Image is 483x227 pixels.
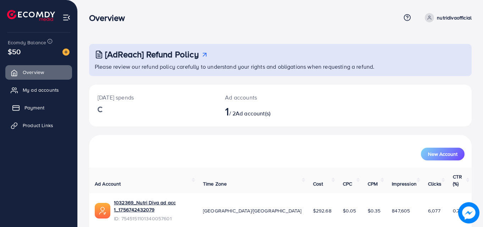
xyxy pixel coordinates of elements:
[23,122,53,129] span: Product Links
[95,62,467,71] p: Please review our refund policy carefully to understand your rights and obligations when requesti...
[114,215,192,222] span: ID: 7545151101340057601
[23,69,44,76] span: Overview
[114,199,192,214] a: 1032369_Nutri Diva ad acc 1_1756742432079
[421,148,465,160] button: New Account
[225,93,304,102] p: Ad accounts
[225,104,304,118] h2: / 2
[203,207,302,214] span: [GEOGRAPHIC_DATA]/[GEOGRAPHIC_DATA]
[343,207,356,214] span: $0.05
[5,83,72,97] a: My ad accounts
[5,118,72,132] a: Product Links
[453,207,462,214] span: 0.72
[62,49,70,56] img: image
[428,207,440,214] span: 6,077
[428,180,441,187] span: Clicks
[428,152,457,157] span: New Account
[453,173,462,187] span: CTR (%)
[5,65,72,79] a: Overview
[368,180,378,187] span: CPM
[5,101,72,115] a: Payment
[98,93,208,102] p: [DATE] spends
[95,203,110,219] img: ic-ads-acc.e4c84228.svg
[368,207,381,214] span: $0.35
[392,180,417,187] span: Impression
[62,13,71,22] img: menu
[23,86,59,93] span: My ad accounts
[313,207,331,214] span: $292.68
[8,46,21,57] span: $50
[392,207,410,214] span: 847,605
[24,104,44,111] span: Payment
[225,103,229,119] span: 1
[313,180,323,187] span: Cost
[437,13,472,22] p: nutridivaofficial
[105,49,199,59] h3: [AdReach] Refund Policy
[203,180,227,187] span: Time Zone
[89,13,131,23] h3: Overview
[95,180,121,187] span: Ad Account
[422,13,472,22] a: nutridivaofficial
[8,39,46,46] span: Ecomdy Balance
[236,109,270,117] span: Ad account(s)
[7,10,55,21] img: logo
[458,202,479,223] img: image
[343,180,352,187] span: CPC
